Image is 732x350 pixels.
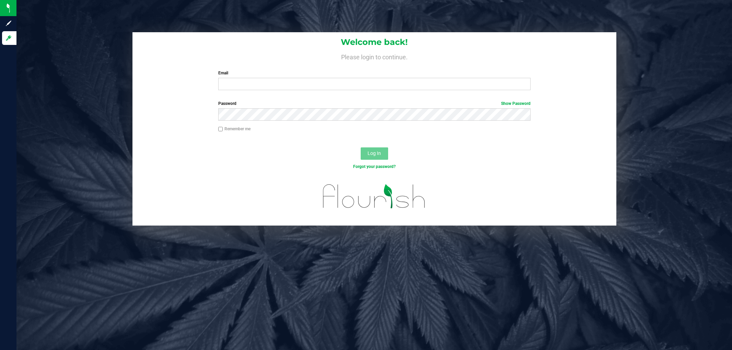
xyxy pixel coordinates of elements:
[218,101,236,106] span: Password
[368,150,381,156] span: Log In
[314,177,435,216] img: flourish_logo.svg
[218,126,251,132] label: Remember me
[132,38,616,47] h1: Welcome back!
[218,127,223,132] input: Remember me
[218,70,531,76] label: Email
[353,164,396,169] a: Forgot your password?
[132,52,616,60] h4: Please login to continue.
[5,35,12,41] inline-svg: Log in
[361,147,388,160] button: Log In
[5,20,12,27] inline-svg: Sign up
[501,101,531,106] a: Show Password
